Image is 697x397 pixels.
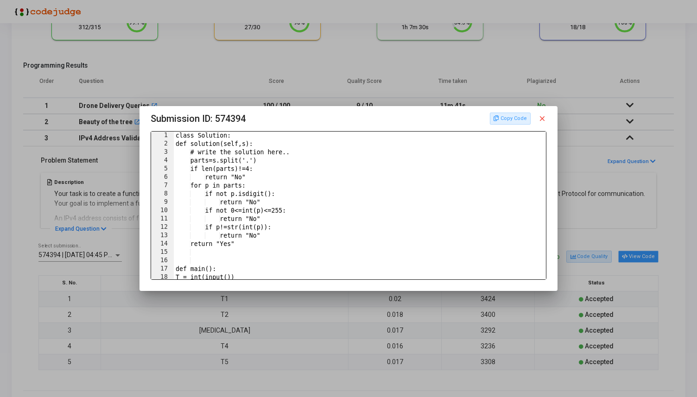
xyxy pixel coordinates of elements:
[151,140,174,148] div: 2
[538,114,546,123] mat-icon: close
[151,190,174,198] div: 8
[151,232,174,240] div: 13
[151,215,174,223] div: 11
[151,132,174,140] div: 1
[151,148,174,157] div: 3
[490,113,531,125] button: Copy Code
[151,198,174,207] div: 9
[151,165,174,173] div: 5
[151,111,246,126] span: Submission ID: 574394
[151,207,174,215] div: 10
[151,273,174,282] div: 18
[151,173,174,182] div: 6
[151,157,174,165] div: 4
[151,257,174,265] div: 16
[151,240,174,248] div: 14
[151,182,174,190] div: 7
[151,248,174,257] div: 15
[151,265,174,273] div: 17
[151,223,174,232] div: 12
